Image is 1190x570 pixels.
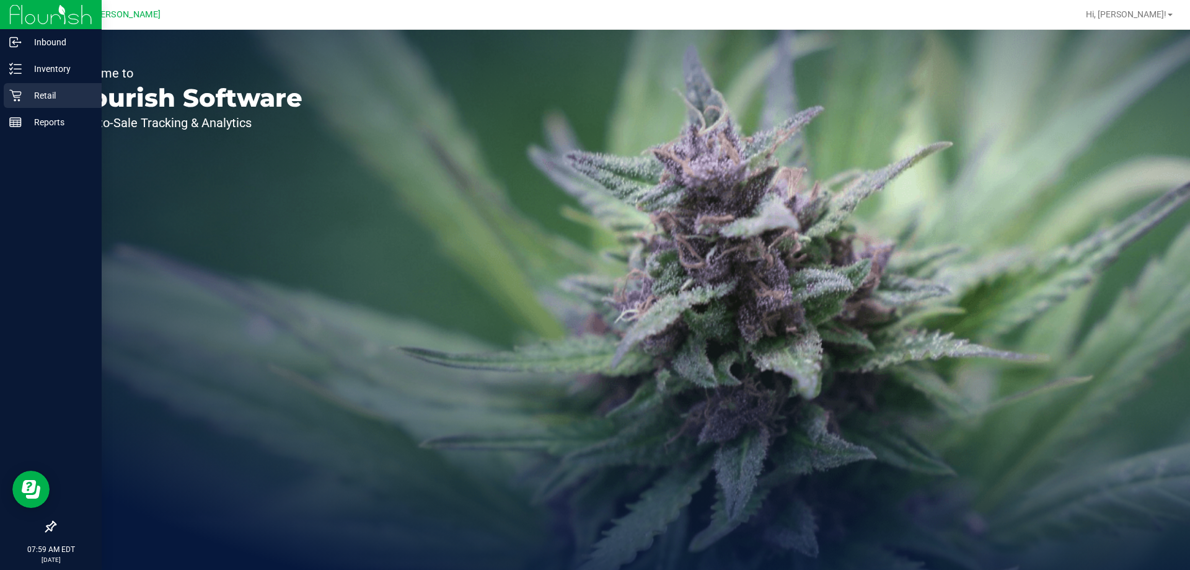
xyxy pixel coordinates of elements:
[22,115,96,130] p: Reports
[6,555,96,564] p: [DATE]
[92,9,161,20] span: [PERSON_NAME]
[22,35,96,50] p: Inbound
[67,117,302,129] p: Seed-to-Sale Tracking & Analytics
[9,116,22,128] inline-svg: Reports
[22,61,96,76] p: Inventory
[12,471,50,508] iframe: Resource center
[67,86,302,110] p: Flourish Software
[22,88,96,103] p: Retail
[9,36,22,48] inline-svg: Inbound
[9,89,22,102] inline-svg: Retail
[1086,9,1166,19] span: Hi, [PERSON_NAME]!
[9,63,22,75] inline-svg: Inventory
[6,544,96,555] p: 07:59 AM EDT
[67,67,302,79] p: Welcome to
